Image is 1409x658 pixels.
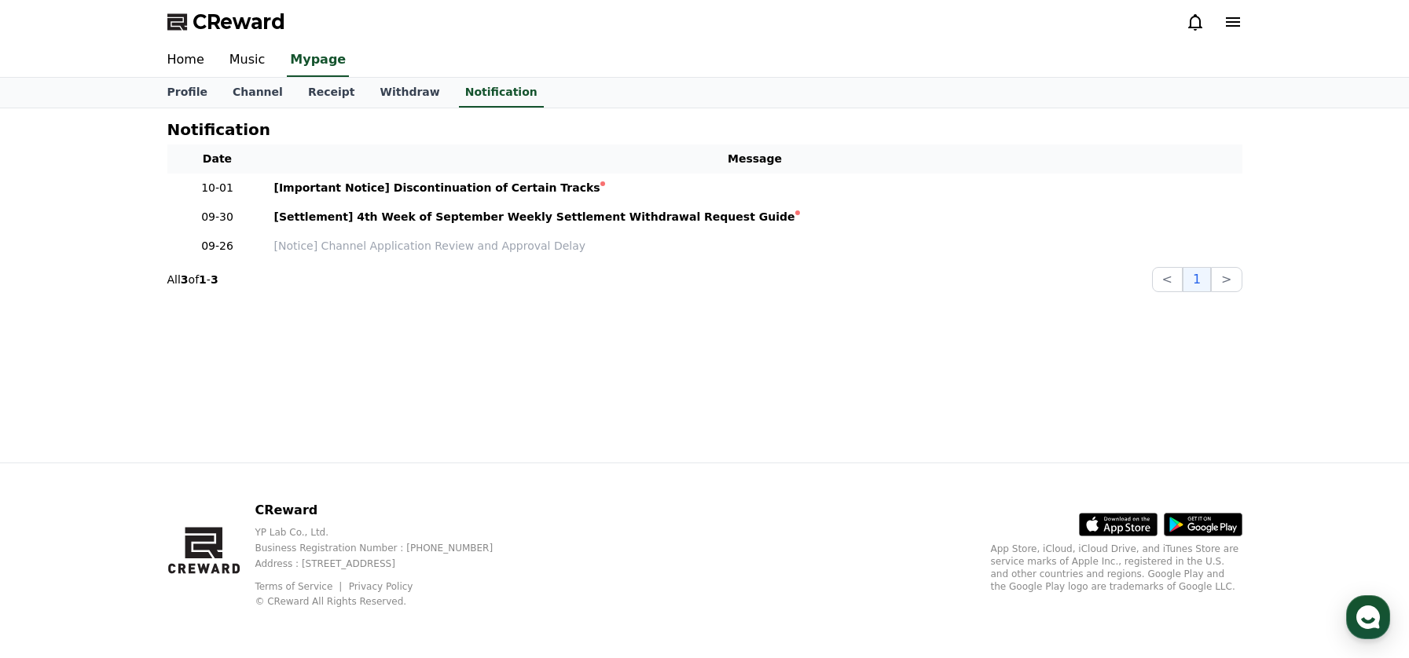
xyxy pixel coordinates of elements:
a: Privacy Policy [349,581,413,592]
a: Receipt [295,78,368,108]
a: Withdraw [367,78,452,108]
span: Settings [233,521,271,534]
a: Mypage [287,44,349,77]
p: YP Lab Co., Ltd. [255,526,518,539]
h4: Notification [167,121,270,138]
a: Home [5,498,104,537]
p: 09-30 [174,209,262,225]
div: [Important Notice] Discontinuation of Certain Tracks [274,180,600,196]
p: App Store, iCloud, iCloud Drive, and iTunes Store are service marks of Apple Inc., registered in ... [991,543,1242,593]
strong: 3 [181,273,189,286]
p: Business Registration Number : [PHONE_NUMBER] [255,542,518,554]
p: Address : [STREET_ADDRESS] [255,557,518,570]
a: [Important Notice] Discontinuation of Certain Tracks [274,180,1236,196]
div: [Settlement] 4th Week of September Weekly Settlement Withdrawal Request Guide [274,209,795,225]
a: CReward [167,9,285,35]
strong: 1 [199,273,207,286]
p: 09-26 [174,238,262,254]
p: © CReward All Rights Reserved. [255,595,518,608]
button: > [1211,267,1242,292]
span: Messages [130,522,177,535]
strong: 3 [211,273,218,286]
a: [Notice] Channel Application Review and Approval Delay [274,238,1236,254]
a: Channel [220,78,295,108]
a: Terms of Service [255,581,344,592]
a: [Settlement] 4th Week of September Weekly Settlement Withdrawal Request Guide [274,209,1236,225]
th: Message [268,144,1242,174]
a: Music [217,44,278,77]
span: Home [40,521,68,534]
a: Profile [155,78,220,108]
a: Notification [459,78,544,108]
a: Home [155,44,217,77]
p: All of - [167,272,218,287]
a: Messages [104,498,203,537]
span: CReward [193,9,285,35]
a: Settings [203,498,302,537]
button: < [1152,267,1183,292]
button: 1 [1183,267,1211,292]
p: 10-01 [174,180,262,196]
th: Date [167,144,268,174]
p: CReward [255,501,518,520]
